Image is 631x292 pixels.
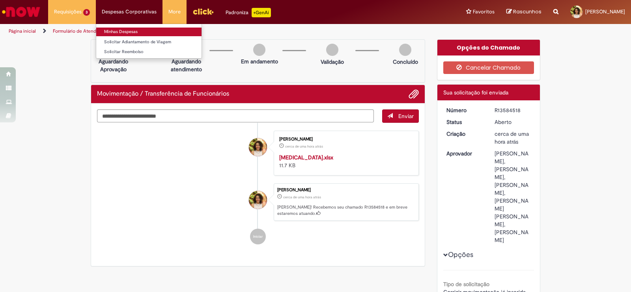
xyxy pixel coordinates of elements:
[279,154,333,161] a: [MEDICAL_DATA].xlsx
[443,281,489,288] b: Tipo de solicitação
[495,106,531,114] div: R13584518
[277,188,414,192] div: [PERSON_NAME]
[279,137,411,142] div: [PERSON_NAME]
[192,6,214,17] img: click_logo_yellow_360x200.png
[168,8,181,16] span: More
[167,57,205,73] p: Aguardando atendimento
[393,58,418,66] p: Concluído
[241,57,278,65] p: Em andamento
[6,24,415,39] ul: Trilhas de página
[506,8,541,16] a: Rascunhos
[382,109,419,123] button: Enviar
[97,183,419,221] li: Mariana De Matos Ribeiro
[277,204,414,216] p: [PERSON_NAME]! Recebemos seu chamado R13584518 e em breve estaremos atuando.
[249,191,267,209] div: Mariana De Matos Ribeiro
[97,123,419,253] ul: Histórico de tíquete
[495,130,529,145] time: 01/10/2025 09:36:45
[513,8,541,15] span: Rascunhos
[94,57,133,73] p: Aguardando Aprovação
[279,153,411,169] div: 11.7 KB
[443,89,508,96] span: Sua solicitação foi enviada
[253,44,265,56] img: img-circle-grey.png
[96,28,202,36] a: Minhas Despesas
[441,106,489,114] dt: Número
[399,44,411,56] img: img-circle-grey.png
[441,130,489,138] dt: Criação
[1,4,41,20] img: ServiceNow
[83,9,90,16] span: 3
[285,144,323,149] span: cerca de uma hora atrás
[53,28,111,34] a: Formulário de Atendimento
[473,8,495,16] span: Favoritos
[9,28,36,34] a: Página inicial
[441,118,489,126] dt: Status
[441,150,489,157] dt: Aprovador
[285,144,323,149] time: 01/10/2025 09:36:33
[321,58,344,66] p: Validação
[54,8,82,16] span: Requisições
[398,113,414,120] span: Enviar
[96,48,202,56] a: Solicitar Reembolso
[283,195,321,200] span: cerca de uma hora atrás
[96,38,202,46] a: Solicitar Adiantamento de Viagem
[96,24,202,59] ul: Despesas Corporativas
[585,8,625,15] span: [PERSON_NAME]
[283,195,321,200] time: 01/10/2025 09:36:45
[443,61,534,74] button: Cancelar Chamado
[495,130,529,145] span: cerca de uma hora atrás
[495,118,531,126] div: Aberto
[252,8,271,17] p: +GenAi
[97,109,374,123] textarea: Digite sua mensagem aqui...
[409,89,419,99] button: Adicionar anexos
[495,150,531,244] div: [PERSON_NAME], [PERSON_NAME], [PERSON_NAME], [PERSON_NAME] [PERSON_NAME], [PERSON_NAME]
[249,138,267,156] div: Mariana De Matos Ribeiro
[495,130,531,146] div: 01/10/2025 09:36:45
[97,91,229,98] h2: Movimentação / Transferência de Funcionários Histórico de tíquete
[326,44,338,56] img: img-circle-grey.png
[437,40,540,55] div: Opções do Chamado
[102,8,157,16] span: Despesas Corporativas
[226,8,271,17] div: Padroniza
